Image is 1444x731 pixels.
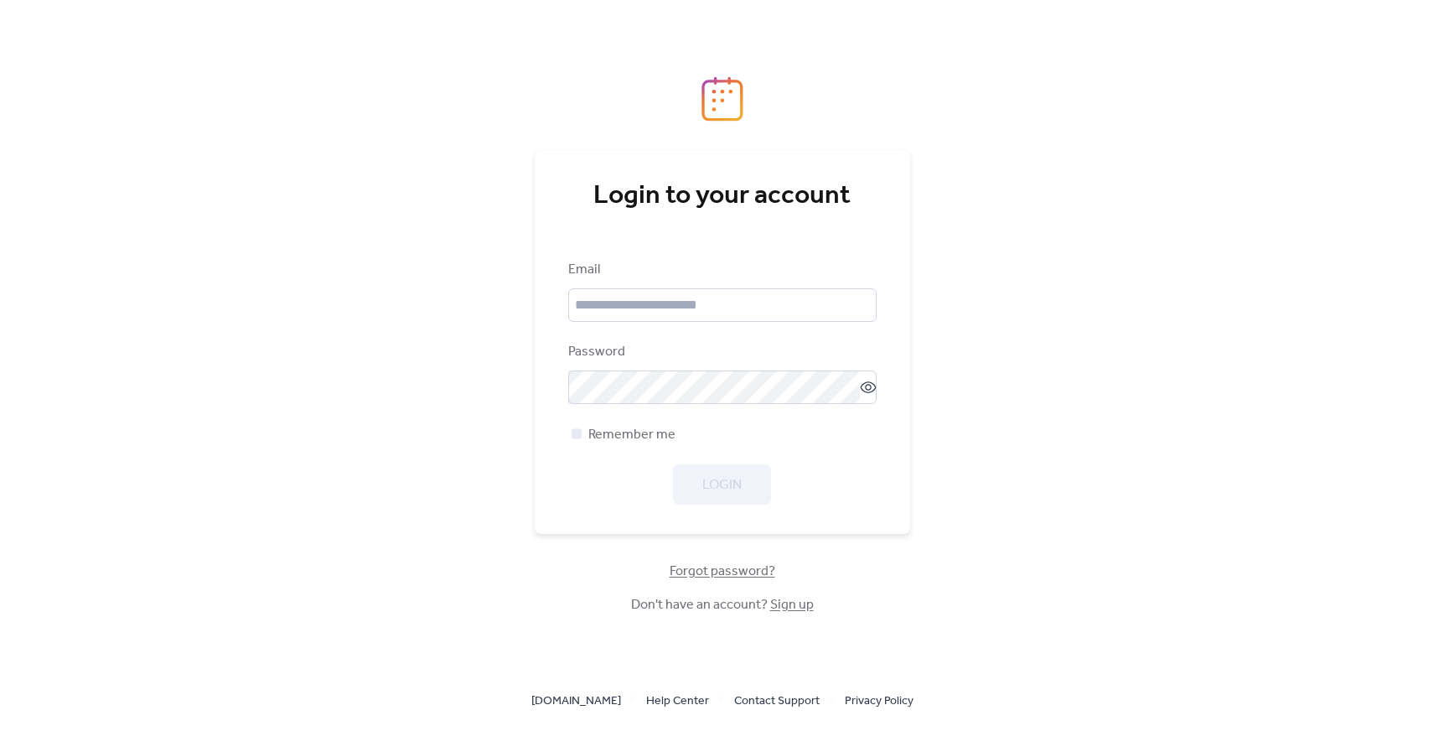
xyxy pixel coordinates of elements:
span: [DOMAIN_NAME] [531,692,621,712]
div: Login to your account [568,179,877,213]
a: Contact Support [734,690,820,711]
a: Privacy Policy [845,690,913,711]
div: Password [568,342,873,362]
span: Contact Support [734,692,820,712]
a: Help Center [646,690,709,711]
span: Don't have an account? [631,595,814,615]
span: Privacy Policy [845,692,913,712]
a: Sign up [770,592,814,618]
span: Help Center [646,692,709,712]
a: [DOMAIN_NAME] [531,690,621,711]
img: logo [701,76,743,122]
span: Forgot password? [670,562,775,582]
a: Forgot password? [670,567,775,576]
span: Remember me [588,425,675,445]
div: Email [568,260,873,280]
